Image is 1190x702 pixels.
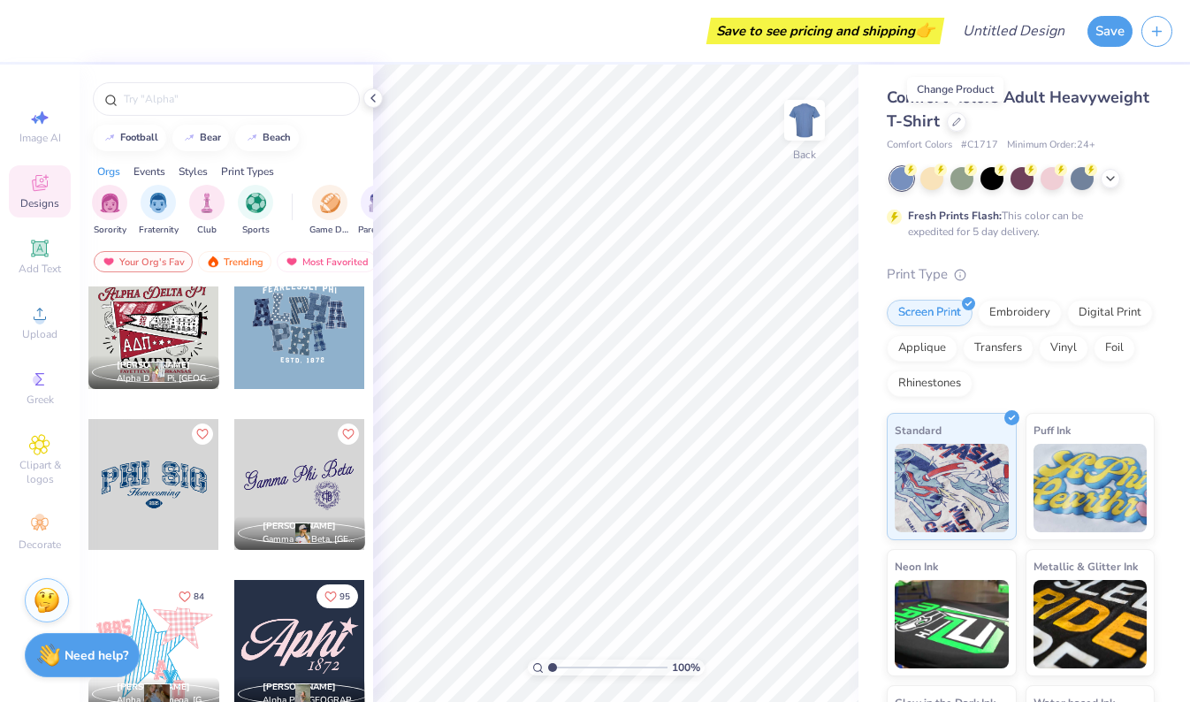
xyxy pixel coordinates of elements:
[887,87,1149,132] span: Comfort Colors Adult Heavyweight T-Shirt
[97,164,120,179] div: Orgs
[94,224,126,237] span: Sorority
[192,423,213,445] button: Like
[9,458,71,486] span: Clipart & logos
[246,193,266,213] img: Sports Image
[309,185,350,237] div: filter for Game Day
[907,77,1003,102] div: Change Product
[895,421,942,439] span: Standard
[22,327,57,341] span: Upload
[197,224,217,237] span: Club
[139,185,179,237] button: filter button
[358,185,399,237] button: filter button
[263,520,336,532] span: [PERSON_NAME]
[358,224,399,237] span: Parent's Weekend
[182,133,196,143] img: trend_line.gif
[978,300,1062,326] div: Embroidery
[887,300,973,326] div: Screen Print
[189,185,225,237] button: filter button
[206,256,220,268] img: trending.gif
[787,103,822,138] img: Back
[139,224,179,237] span: Fraternity
[93,125,166,151] button: football
[263,681,336,693] span: [PERSON_NAME]
[238,185,273,237] div: filter for Sports
[961,138,998,153] span: # C1717
[179,164,208,179] div: Styles
[1034,580,1148,668] img: Metallic & Glitter Ink
[338,423,359,445] button: Like
[887,264,1155,285] div: Print Type
[235,125,299,151] button: beach
[915,19,934,41] span: 👉
[189,185,225,237] div: filter for Club
[263,133,291,142] div: beach
[963,335,1034,362] div: Transfers
[887,370,973,397] div: Rhinestones
[358,185,399,237] div: filter for Parent's Weekend
[27,393,54,407] span: Greek
[20,196,59,210] span: Designs
[369,193,389,213] img: Parent's Weekend Image
[103,133,117,143] img: trend_line.gif
[1007,138,1095,153] span: Minimum Order: 24 +
[19,538,61,552] span: Decorate
[949,13,1079,49] input: Untitled Design
[285,256,299,268] img: most_fav.gif
[1087,16,1133,47] button: Save
[19,262,61,276] span: Add Text
[197,193,217,213] img: Club Image
[172,125,229,151] button: bear
[198,251,271,272] div: Trending
[122,90,348,108] input: Try "Alpha"
[263,533,358,546] span: Gamma Phi Beta, [GEOGRAPHIC_DATA][US_STATE]
[793,147,816,163] div: Back
[117,681,190,693] span: [PERSON_NAME]
[238,185,273,237] button: filter button
[309,185,350,237] button: filter button
[92,185,127,237] div: filter for Sorority
[317,584,358,608] button: Like
[1067,300,1153,326] div: Digital Print
[711,18,940,44] div: Save to see pricing and shipping
[117,359,190,371] span: [PERSON_NAME]
[895,580,1009,668] img: Neon Ink
[242,224,270,237] span: Sports
[117,372,212,385] span: Alpha Delta Pi, [GEOGRAPHIC_DATA][US_STATE] at [GEOGRAPHIC_DATA]
[133,164,165,179] div: Events
[277,251,377,272] div: Most Favorited
[895,557,938,576] span: Neon Ink
[171,584,212,608] button: Like
[908,208,1125,240] div: This color can be expedited for 5 day delivery.
[320,193,340,213] img: Game Day Image
[895,444,1009,532] img: Standard
[1034,557,1138,576] span: Metallic & Glitter Ink
[65,647,128,664] strong: Need help?
[19,131,61,145] span: Image AI
[94,251,193,272] div: Your Org's Fav
[120,133,158,142] div: football
[1034,444,1148,532] img: Puff Ink
[200,133,221,142] div: bear
[339,592,350,601] span: 95
[1034,421,1071,439] span: Puff Ink
[887,138,952,153] span: Comfort Colors
[92,185,127,237] button: filter button
[102,256,116,268] img: most_fav.gif
[1094,335,1135,362] div: Foil
[139,185,179,237] div: filter for Fraternity
[194,592,204,601] span: 84
[221,164,274,179] div: Print Types
[672,660,700,675] span: 100 %
[908,209,1002,223] strong: Fresh Prints Flash:
[887,335,957,362] div: Applique
[149,193,168,213] img: Fraternity Image
[1039,335,1088,362] div: Vinyl
[100,193,120,213] img: Sorority Image
[245,133,259,143] img: trend_line.gif
[309,224,350,237] span: Game Day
